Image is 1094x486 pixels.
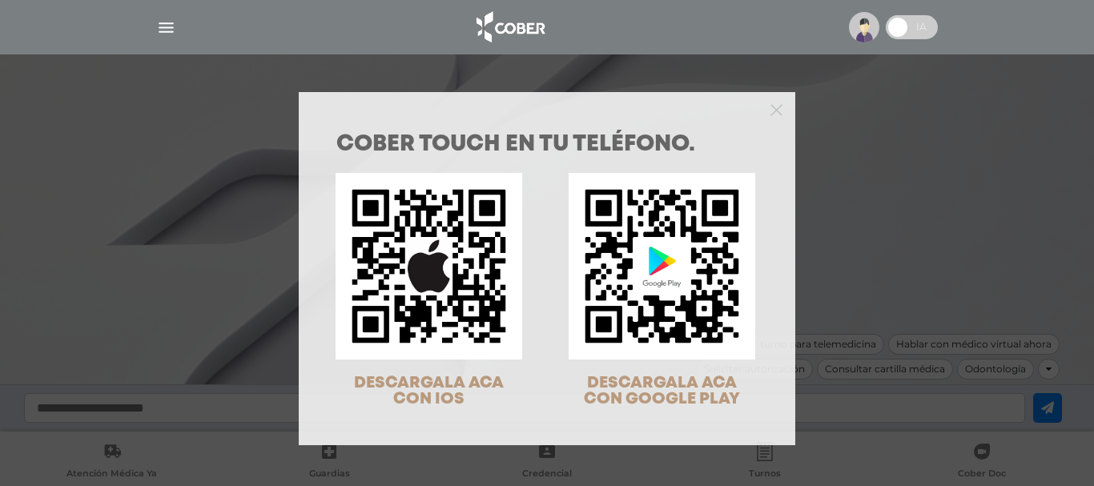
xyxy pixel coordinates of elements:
button: Close [770,102,782,116]
span: DESCARGALA ACA CON GOOGLE PLAY [584,376,740,407]
img: qr-code [569,173,755,359]
img: qr-code [336,173,522,359]
span: DESCARGALA ACA CON IOS [354,376,504,407]
h1: COBER TOUCH en tu teléfono. [336,134,758,156]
